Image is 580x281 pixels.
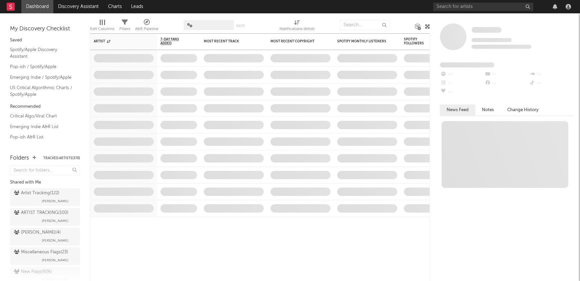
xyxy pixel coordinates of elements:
[10,123,73,130] a: Emerging Indie A&R List
[42,256,68,264] span: [PERSON_NAME]
[14,229,61,237] div: [PERSON_NAME] ( 4 )
[10,166,80,175] input: Search for folders...
[204,39,254,43] div: Most Recent Track
[484,70,529,79] div: --
[440,87,484,96] div: --
[472,45,531,49] span: 0 fans last week
[94,39,144,43] div: Artist
[10,228,80,246] a: [PERSON_NAME](4)[PERSON_NAME]
[472,27,502,33] a: Some Artist
[14,268,52,276] div: New Flags ( 926 )
[42,237,68,245] span: [PERSON_NAME]
[472,38,512,42] span: Tracking Since: [DATE]
[14,209,68,217] div: ARTIST TRACKING ( 100 )
[135,25,158,33] div: A&R Pipeline
[14,189,59,197] div: Artist Tracking ( 122 )
[529,79,573,87] div: --
[10,63,73,70] a: Pop-ish / Spotify/Apple
[279,25,315,33] div: Notifications (Artist)
[10,247,80,265] a: Miscellaneous Flags(23)[PERSON_NAME]
[529,70,573,79] div: --
[10,112,73,120] a: Critical Algo/Viral Chart
[440,79,484,87] div: --
[42,217,68,225] span: [PERSON_NAME]
[440,62,494,67] span: Fans Added by Platform
[270,39,321,43] div: Most Recent Copyright
[484,79,529,87] div: --
[10,208,80,226] a: ARTIST TRACKING(100)[PERSON_NAME]
[14,248,68,256] div: Miscellaneous Flags ( 23 )
[10,179,80,187] div: Shared with Me
[10,103,80,111] div: Recommended
[90,17,114,36] div: Edit Columns
[404,37,427,45] div: Spotify Followers
[119,17,130,36] div: Filters
[10,25,80,33] div: My Discovery Checklist
[10,84,73,98] a: US Critical Algorithmic Charts / Spotify/Apple
[10,188,80,206] a: Artist Tracking(122)[PERSON_NAME]
[433,3,533,11] input: Search for artists
[43,157,80,160] button: Tracked Artists(370)
[236,24,245,28] button: Save
[501,104,545,115] button: Change History
[440,70,484,79] div: --
[10,154,29,162] div: Folders
[279,17,315,36] div: Notifications (Artist)
[440,104,475,115] button: News Feed
[475,104,501,115] button: Notes
[90,25,114,33] div: Edit Columns
[337,39,387,43] div: Spotify Monthly Listeners
[119,25,130,33] div: Filters
[135,17,158,36] div: A&R Pipeline
[340,20,390,30] input: Search...
[10,133,73,141] a: Pop-ish A&R List
[10,74,73,81] a: Emerging Indie / Spotify/Apple
[160,37,187,45] span: 7-Day Fans Added
[10,36,80,44] div: Saved
[10,46,73,60] a: Spotify/Apple Discovery Assistant
[42,197,68,205] span: [PERSON_NAME]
